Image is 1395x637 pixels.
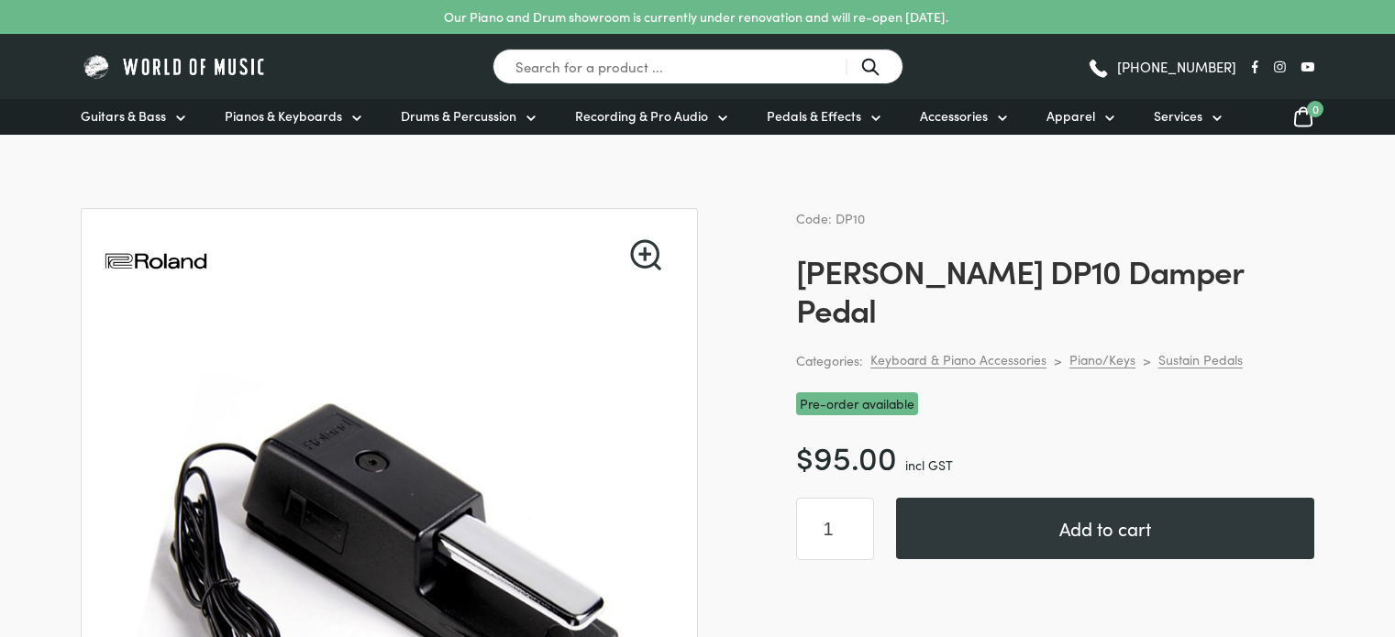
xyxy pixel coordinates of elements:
[796,434,814,478] span: $
[1054,352,1062,368] div: >
[1158,351,1243,368] a: Sustain Pedals
[1307,101,1323,117] span: 0
[896,498,1314,559] button: Add to cart
[767,106,861,126] span: Pedals & Effects
[796,350,863,371] span: Categories:
[796,498,874,560] input: Product quantity
[796,434,897,478] bdi: 95.00
[1069,351,1135,368] a: Piano/Keys
[225,106,342,126] span: Pianos & Keyboards
[870,351,1046,368] a: Keyboard & Piano Accessories
[905,456,953,474] span: incl GST
[796,582,1314,632] iframe: PayPal
[1154,106,1202,126] span: Services
[575,106,708,126] span: Recording & Pro Audio
[796,209,865,227] span: Code: DP10
[796,392,918,415] span: Pre-order available
[1117,60,1236,73] span: [PHONE_NUMBER]
[920,106,988,126] span: Accessories
[796,251,1314,328] h1: [PERSON_NAME] DP10 Damper Pedal
[1143,352,1151,368] div: >
[1046,106,1095,126] span: Apparel
[444,7,948,27] p: Our Piano and Drum showroom is currently under renovation and will re-open [DATE].
[1087,53,1236,81] a: [PHONE_NUMBER]
[81,52,269,81] img: World of Music
[104,209,208,313] img: Roland
[401,106,516,126] span: Drums & Percussion
[81,106,166,126] span: Guitars & Bass
[1129,435,1395,637] iframe: Chat with our support team
[493,49,903,84] input: Search for a product ...
[630,239,661,270] a: View full-screen image gallery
